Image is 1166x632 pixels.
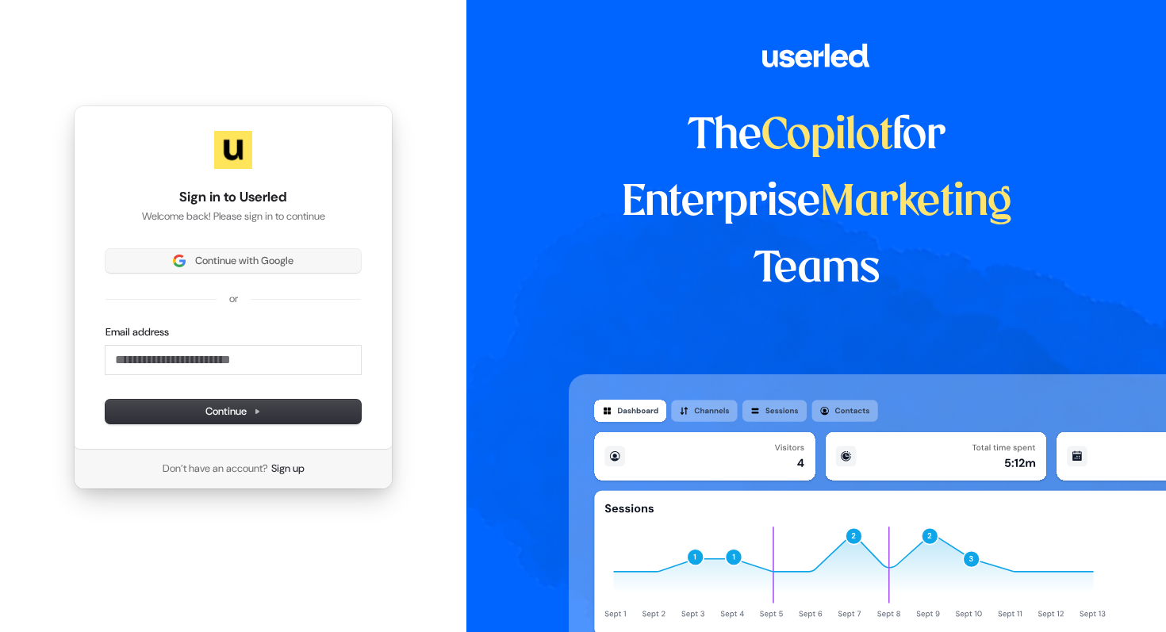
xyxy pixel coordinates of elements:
span: Continue [205,404,261,419]
span: Marketing [820,182,1012,224]
button: Continue [105,400,361,423]
h1: Sign in to Userled [105,188,361,207]
span: Don’t have an account? [163,462,268,476]
button: Sign in with GoogleContinue with Google [105,249,361,273]
label: Email address [105,325,169,339]
img: Userled [214,131,252,169]
span: Copilot [761,116,892,157]
span: Continue with Google [195,254,293,268]
p: Welcome back! Please sign in to continue [105,209,361,224]
img: Sign in with Google [173,255,186,267]
p: or [229,292,238,306]
a: Sign up [271,462,305,476]
h1: The for Enterprise Teams [569,103,1064,303]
